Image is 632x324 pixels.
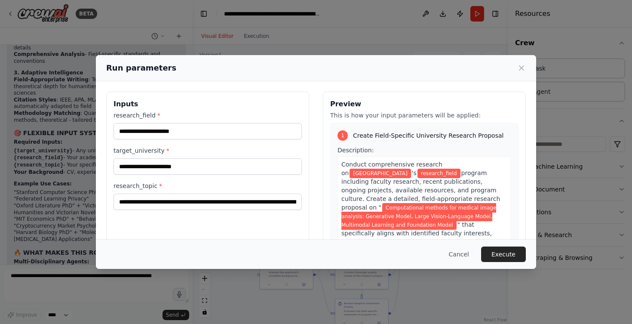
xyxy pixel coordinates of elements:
span: Create Field-Specific University Research Proposal [353,131,503,140]
h3: Preview [330,99,518,109]
span: Conduct comprehensive research on [341,161,442,176]
button: Execute [481,247,526,262]
h3: Inputs [114,99,302,109]
div: 1 [337,130,348,141]
span: program including faculty research, recent publications, ongoing projects, available resources, a... [341,170,500,211]
label: target_university [114,146,302,155]
label: research_topic [114,182,302,190]
span: 's [412,170,417,176]
span: Variable: target_university [350,169,411,178]
label: research_field [114,111,302,120]
p: This is how your input parameters will be applied: [330,111,518,120]
h2: Run parameters [106,62,176,74]
span: Description: [337,147,374,154]
span: Variable: research_field [417,169,460,178]
button: Cancel [442,247,476,262]
span: Variable: research_topic [341,203,496,230]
